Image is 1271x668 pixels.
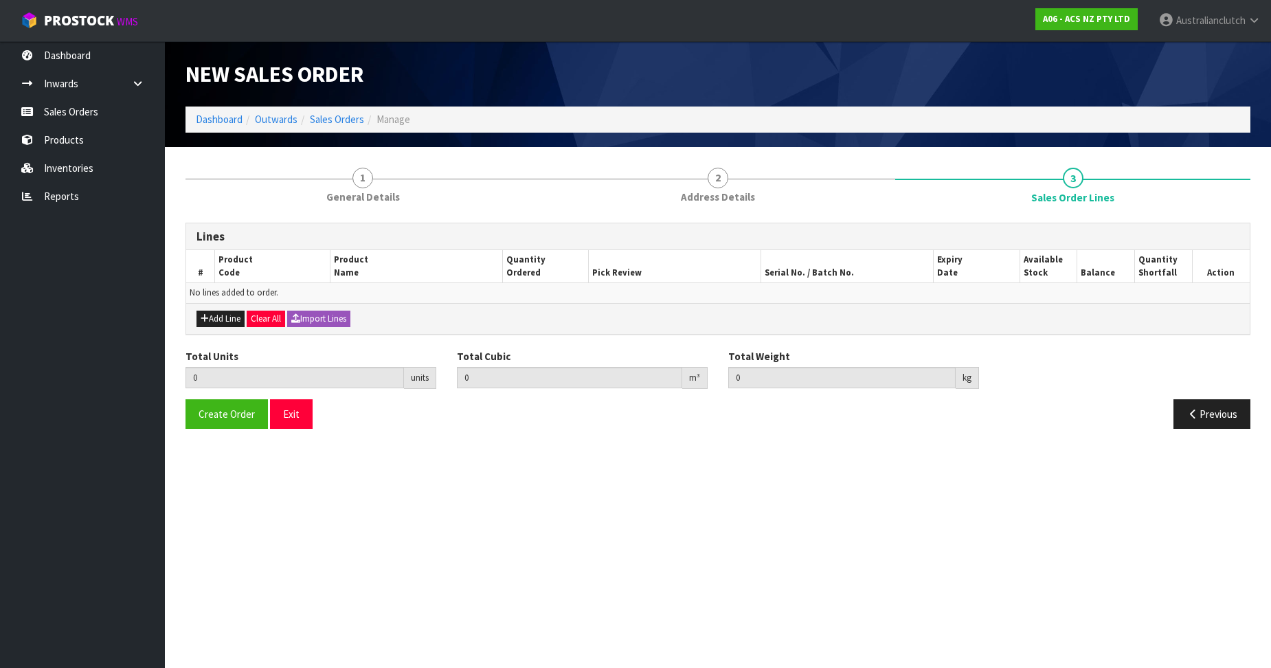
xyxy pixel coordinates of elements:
[185,367,404,388] input: Total Units
[199,408,255,421] span: Create Order
[728,349,790,364] label: Total Weight
[502,250,589,282] th: Quantity Ordered
[255,113,297,126] a: Outwards
[247,311,285,327] button: Clear All
[44,12,114,30] span: ProStock
[1031,190,1114,205] span: Sales Order Lines
[352,168,373,188] span: 1
[376,113,410,126] span: Manage
[196,311,245,327] button: Add Line
[1077,250,1135,282] th: Balance
[1176,14,1246,27] span: Australianclutch
[21,12,38,29] img: cube-alt.png
[326,190,400,204] span: General Details
[956,367,979,389] div: kg
[287,311,350,327] button: Import Lines
[589,250,761,282] th: Pick Review
[185,349,238,364] label: Total Units
[1020,250,1077,282] th: Available Stock
[457,349,510,364] label: Total Cubic
[728,367,956,388] input: Total Weight
[934,250,1020,282] th: Expiry Date
[186,283,1250,303] td: No lines added to order.
[196,113,243,126] a: Dashboard
[215,250,330,282] th: Product Code
[761,250,934,282] th: Serial No. / Batch No.
[186,250,215,282] th: #
[270,399,313,429] button: Exit
[117,15,138,28] small: WMS
[681,190,755,204] span: Address Details
[1173,399,1250,429] button: Previous
[1192,250,1250,282] th: Action
[196,230,1239,243] h3: Lines
[330,250,502,282] th: Product Name
[708,168,728,188] span: 2
[404,367,436,389] div: units
[1063,168,1083,188] span: 3
[185,60,363,88] span: New Sales Order
[1043,13,1130,25] strong: A06 - ACS NZ PTY LTD
[310,113,364,126] a: Sales Orders
[185,399,268,429] button: Create Order
[457,367,682,388] input: Total Cubic
[682,367,708,389] div: m³
[1135,250,1193,282] th: Quantity Shortfall
[185,212,1250,439] span: Sales Order Lines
